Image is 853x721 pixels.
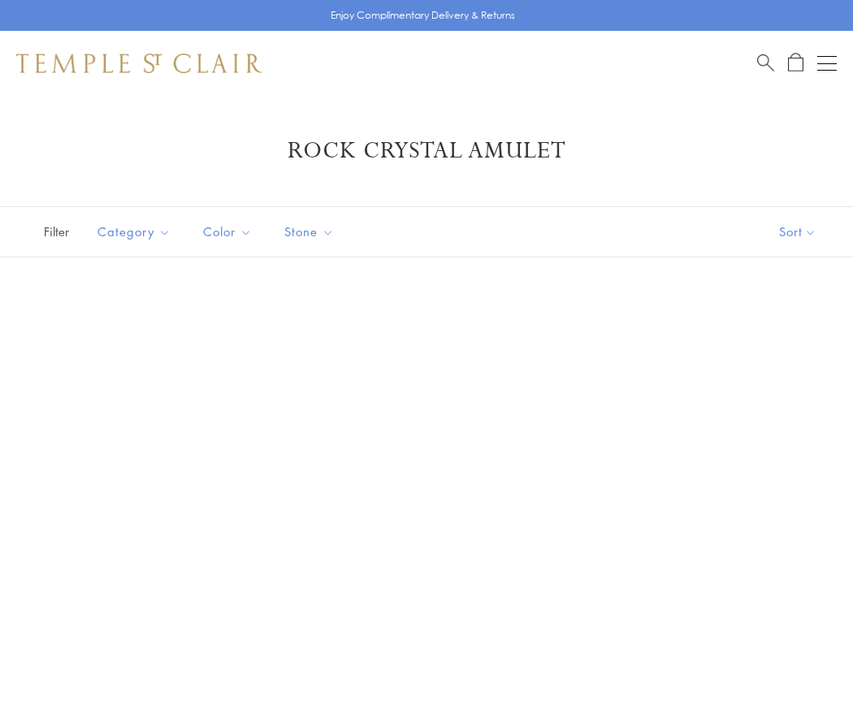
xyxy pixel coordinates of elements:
[191,214,264,250] button: Color
[89,222,183,242] span: Category
[331,7,515,24] p: Enjoy Complimentary Delivery & Returns
[817,54,837,73] button: Open navigation
[85,214,183,250] button: Category
[743,207,853,257] button: Show sort by
[276,222,346,242] span: Stone
[788,53,803,73] a: Open Shopping Bag
[195,222,264,242] span: Color
[41,136,812,166] h1: Rock Crystal Amulet
[757,53,774,73] a: Search
[272,214,346,250] button: Stone
[16,54,262,73] img: Temple St. Clair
